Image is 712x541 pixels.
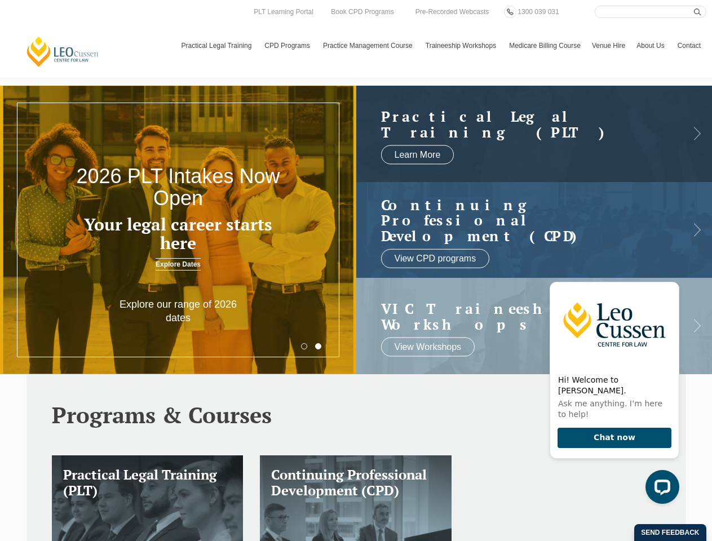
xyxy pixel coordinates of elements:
[518,8,559,16] span: 1300 039 031
[420,29,503,62] a: Traineeship Workshops
[107,298,250,325] p: Explore our range of 2026 dates
[315,343,321,349] button: 2
[381,109,665,140] h2: Practical Legal Training (PLT)
[52,402,661,427] h2: Programs & Courses
[317,29,420,62] a: Practice Management Course
[156,258,201,270] a: Explore Dates
[328,6,396,18] a: Book CPD Programs
[63,467,232,499] h3: Practical Legal Training (PLT)
[381,249,490,268] a: View CPD programs
[672,29,706,62] a: Contact
[541,272,684,513] iframe: LiveChat chat widget
[381,145,454,165] a: Learn More
[259,29,317,62] a: CPD Programs
[71,165,285,210] h2: 2026 PLT Intakes Now Open
[271,467,440,499] h3: Continuing Professional Development (CPD)
[631,29,671,62] a: About Us
[301,343,307,349] button: 1
[381,338,475,357] a: View Workshops
[515,6,561,18] a: 1300 039 031
[25,36,100,68] a: [PERSON_NAME] Centre for Law
[381,109,665,140] a: Practical LegalTraining (PLT)
[176,29,259,62] a: Practical Legal Training
[381,197,665,243] a: Continuing ProfessionalDevelopment (CPD)
[71,215,285,252] h3: Your legal career starts here
[503,29,586,62] a: Medicare Billing Course
[251,6,316,18] a: PLT Learning Portal
[381,301,665,332] a: VIC Traineeship Workshops
[586,29,631,62] a: Venue Hire
[381,197,665,243] h2: Continuing Professional Development (CPD)
[413,6,492,18] a: Pre-Recorded Webcasts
